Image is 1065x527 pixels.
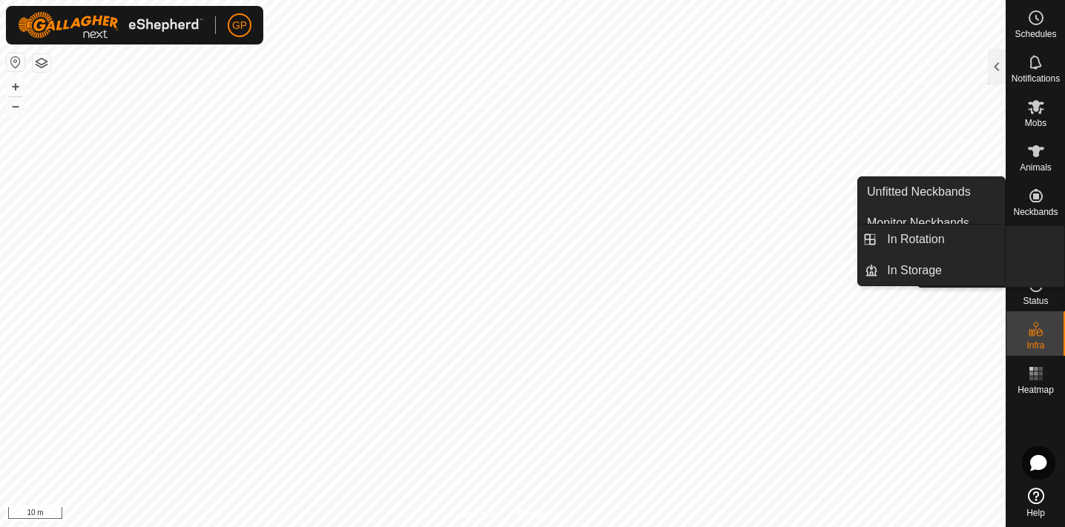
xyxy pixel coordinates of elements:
[858,225,1005,254] li: In Rotation
[867,214,969,232] span: Monitor Neckbands
[1020,163,1052,172] span: Animals
[1013,208,1058,216] span: Neckbands
[858,208,1005,238] a: Monitor Neckbands
[1012,74,1060,83] span: Notifications
[1018,385,1054,394] span: Heatmap
[444,508,500,521] a: Privacy Policy
[1015,30,1056,39] span: Schedules
[518,508,561,521] a: Contact Us
[878,225,1005,254] a: In Rotation
[1023,296,1048,305] span: Status
[858,256,1005,285] li: In Storage
[878,256,1005,285] a: In Storage
[887,231,944,248] span: In Rotation
[858,177,1005,207] a: Unfitted Neckbands
[18,12,203,39] img: Gallagher Logo
[33,54,50,72] button: Map Layers
[1026,508,1045,517] span: Help
[1006,482,1065,523] a: Help
[7,78,24,96] button: +
[232,18,247,33] span: GP
[867,183,971,201] span: Unfitted Neckbands
[7,53,24,71] button: Reset Map
[1026,341,1044,350] span: Infra
[7,97,24,115] button: –
[1025,119,1046,127] span: Mobs
[887,262,942,279] span: In Storage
